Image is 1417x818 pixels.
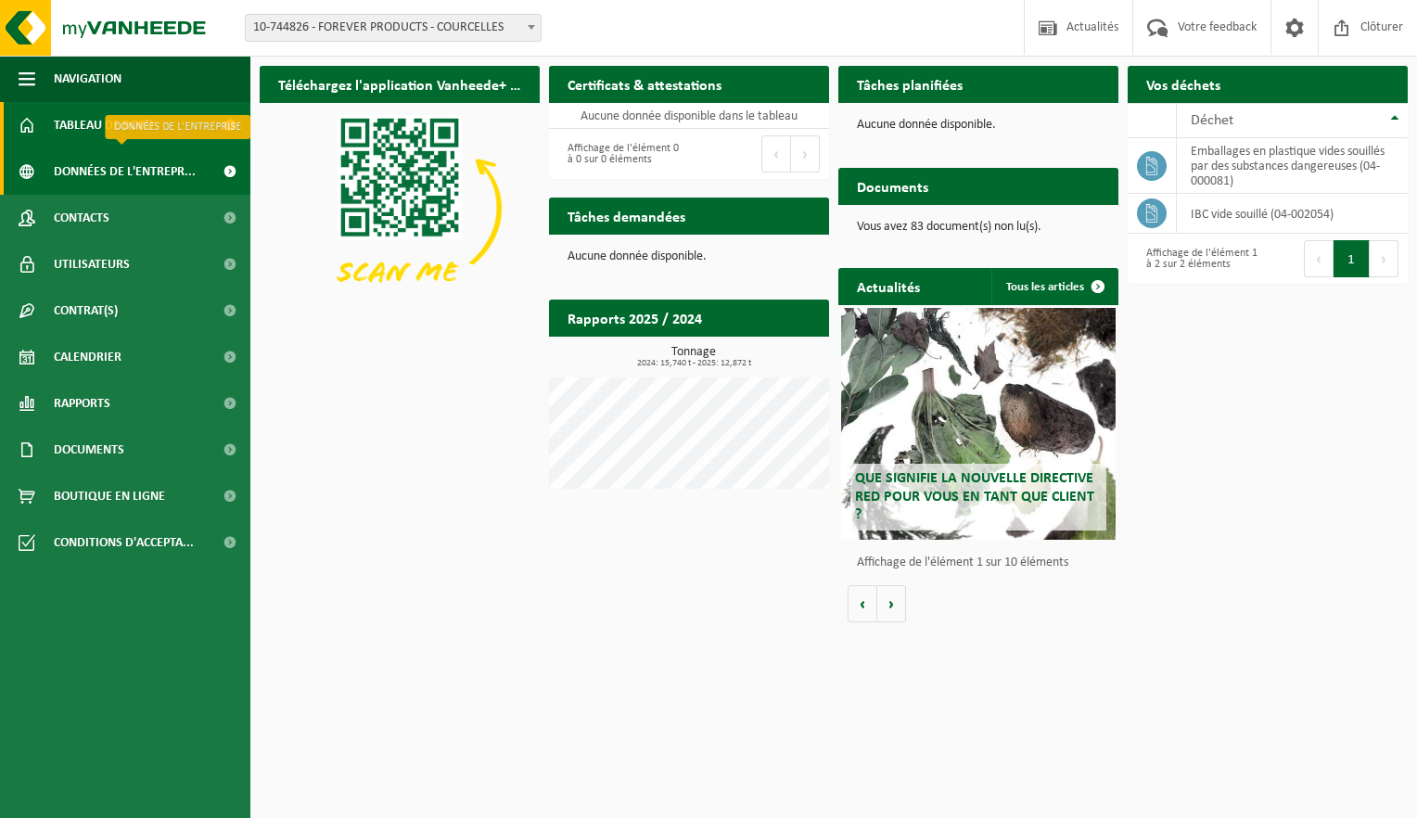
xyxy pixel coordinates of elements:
[791,135,820,173] button: Next
[54,380,110,427] span: Rapports
[54,519,194,566] span: Conditions d'accepta...
[54,241,130,288] span: Utilisateurs
[558,359,829,368] span: 2024: 15,740 t - 2025: 12,872 t
[54,334,121,380] span: Calendrier
[855,471,1094,521] span: Que signifie la nouvelle directive RED pour vous en tant que client ?
[838,168,947,204] h2: Documents
[1304,240,1334,277] button: Previous
[857,556,1109,569] p: Affichage de l'élément 1 sur 10 éléments
[1334,240,1370,277] button: 1
[549,66,740,102] h2: Certificats & attestations
[54,427,124,473] span: Documents
[668,336,827,373] a: Consulter les rapports
[568,250,811,263] p: Aucune donnée disponible.
[1191,113,1233,128] span: Déchet
[838,268,938,304] h2: Actualités
[848,585,877,622] button: Vorige
[549,103,829,129] td: Aucune donnée disponible dans le tableau
[857,221,1100,234] p: Vous avez 83 document(s) non lu(s).
[1128,66,1239,102] h2: Vos déchets
[991,268,1117,305] a: Tous les articles
[54,195,109,241] span: Contacts
[245,14,542,42] span: 10-744826 - FOREVER PRODUCTS - COURCELLES
[838,66,981,102] h2: Tâches planifiées
[54,473,165,519] span: Boutique en ligne
[1370,240,1398,277] button: Next
[558,134,680,174] div: Affichage de l'élément 0 à 0 sur 0 éléments
[1177,194,1408,234] td: IBC vide souillé (04-002054)
[558,346,829,368] h3: Tonnage
[54,148,196,195] span: Données de l'entrepr...
[260,103,540,313] img: Download de VHEPlus App
[857,119,1100,132] p: Aucune donnée disponible.
[549,300,721,336] h2: Rapports 2025 / 2024
[1137,238,1258,279] div: Affichage de l'élément 1 à 2 sur 2 éléments
[246,15,541,41] span: 10-744826 - FOREVER PRODUCTS - COURCELLES
[549,198,704,234] h2: Tâches demandées
[841,308,1116,540] a: Que signifie la nouvelle directive RED pour vous en tant que client ?
[54,102,154,148] span: Tableau de bord
[54,56,121,102] span: Navigation
[54,288,118,334] span: Contrat(s)
[761,135,791,173] button: Previous
[260,66,540,102] h2: Téléchargez l'application Vanheede+ maintenant!
[877,585,906,622] button: Volgende
[1177,138,1408,194] td: emballages en plastique vides souillés par des substances dangereuses (04-000081)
